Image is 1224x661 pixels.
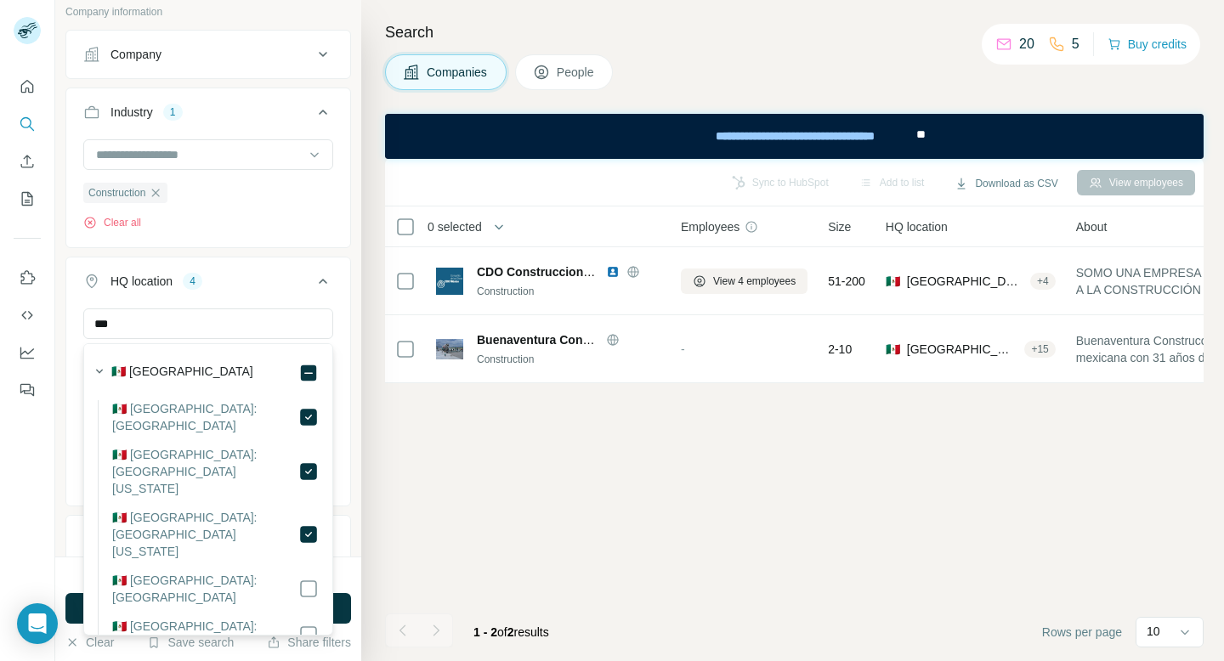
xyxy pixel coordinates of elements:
[907,341,1018,358] span: [GEOGRAPHIC_DATA], [GEOGRAPHIC_DATA]
[1076,218,1108,235] span: About
[473,625,497,639] span: 1 - 2
[112,572,298,606] label: 🇲🇽 [GEOGRAPHIC_DATA]: [GEOGRAPHIC_DATA]
[66,519,350,560] button: Annual revenue ($)
[14,146,41,177] button: Enrich CSV
[828,341,852,358] span: 2-10
[606,265,620,279] img: LinkedIn logo
[477,352,660,367] div: Construction
[1019,34,1034,54] p: 20
[14,337,41,368] button: Dashboard
[886,341,900,358] span: 🇲🇽
[385,114,1204,159] iframe: Banner
[907,273,1023,290] span: [GEOGRAPHIC_DATA], [GEOGRAPHIC_DATA]
[1024,342,1055,357] div: + 15
[163,105,183,120] div: 1
[110,273,173,290] div: HQ location
[1147,623,1160,640] p: 10
[65,4,351,20] p: Company information
[14,109,41,139] button: Search
[385,20,1204,44] h4: Search
[477,284,660,299] div: Construction
[14,71,41,102] button: Quick start
[66,92,350,139] button: Industry1
[17,603,58,644] div: Open Intercom Messenger
[110,46,161,63] div: Company
[65,593,351,624] button: Run search
[14,300,41,330] button: Use Surfe API
[14,184,41,214] button: My lists
[428,218,482,235] span: 0 selected
[681,218,739,235] span: Employees
[507,625,514,639] span: 2
[147,634,234,651] button: Save search
[713,274,796,289] span: View 4 employees
[828,273,865,290] span: 51-200
[681,342,685,356] span: -
[66,34,350,75] button: Company
[427,64,489,81] span: Companies
[110,104,153,121] div: Industry
[943,171,1069,196] button: Download as CSV
[112,400,298,434] label: 🇲🇽 [GEOGRAPHIC_DATA]: [GEOGRAPHIC_DATA]
[436,339,463,359] img: Logo of Buenaventura Construcciones
[112,509,298,560] label: 🇲🇽 [GEOGRAPHIC_DATA]: [GEOGRAPHIC_DATA][US_STATE]
[1042,624,1122,641] span: Rows per page
[65,634,114,651] button: Clear
[1030,274,1056,289] div: + 4
[1072,34,1079,54] p: 5
[886,273,900,290] span: 🇲🇽
[14,263,41,293] button: Use Surfe on LinkedIn
[83,215,141,230] button: Clear all
[473,625,549,639] span: results
[557,64,596,81] span: People
[1108,32,1187,56] button: Buy credits
[183,274,202,289] div: 4
[681,268,807,294] button: View 4 employees
[112,618,298,652] label: 🇲🇽 [GEOGRAPHIC_DATA]: [GEOGRAPHIC_DATA]
[497,625,507,639] span: of
[111,363,253,383] label: 🇲🇽 [GEOGRAPHIC_DATA]
[66,261,350,308] button: HQ location4
[267,634,351,651] button: Share filters
[828,218,851,235] span: Size
[477,333,649,347] span: Buenaventura Construcciones
[886,218,948,235] span: HQ location
[436,268,463,295] img: Logo of CDO Construcciones y desarrollos de occidente
[14,375,41,405] button: Feedback
[477,265,750,279] span: CDO Construcciones y desarrollos de occidente
[88,185,145,201] span: Construction
[112,446,298,497] label: 🇲🇽 [GEOGRAPHIC_DATA]: [GEOGRAPHIC_DATA][US_STATE]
